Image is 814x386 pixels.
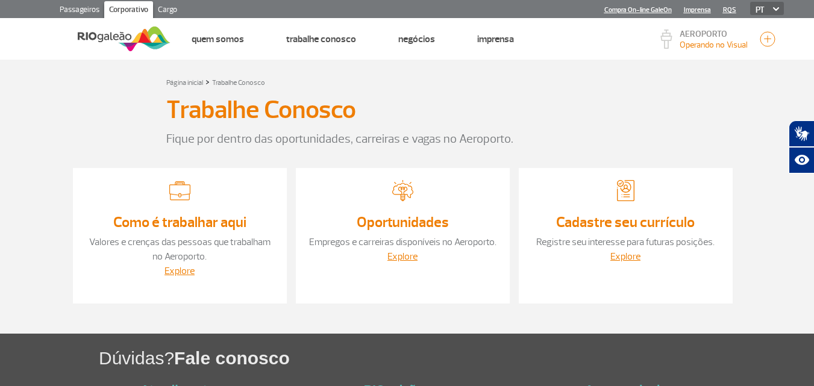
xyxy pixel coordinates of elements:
p: Fique por dentro das oportunidades, carreiras e vagas no Aeroporto. [166,130,648,148]
a: Explore [610,251,640,263]
a: Empregos e carreiras disponíveis no Aeroporto. [309,236,496,248]
a: Explore [164,265,195,277]
a: Trabalhe Conosco [212,78,265,87]
a: Corporativo [104,1,153,20]
a: Valores e crenças das pessoas que trabalham no Aeroporto. [89,236,271,263]
a: > [205,75,210,89]
a: RQS [723,6,736,14]
a: Compra On-line GaleOn [604,6,672,14]
a: Trabalhe Conosco [286,33,356,45]
a: Explore [387,251,418,263]
a: Como é trabalhar aqui [113,213,246,231]
button: Abrir tradutor de língua de sinais. [789,120,814,147]
span: Fale conosco [174,348,290,368]
h1: Dúvidas? [99,346,814,370]
h3: Trabalhe Conosco [166,95,356,125]
div: Plugin de acessibilidade da Hand Talk. [789,120,814,173]
a: Registre seu interesse para futuras posições. [536,236,715,248]
a: Cadastre seu currículo [556,213,695,231]
a: Página inicial [166,78,203,87]
p: AEROPORTO [680,30,748,39]
p: Visibilidade de 8000m [680,39,748,51]
a: Cargo [153,1,182,20]
a: Oportunidades [357,213,449,231]
button: Abrir recursos assistivos. [789,147,814,173]
a: Negócios [398,33,435,45]
a: Quem Somos [192,33,244,45]
a: Passageiros [55,1,104,20]
a: Imprensa [477,33,514,45]
a: Imprensa [684,6,711,14]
